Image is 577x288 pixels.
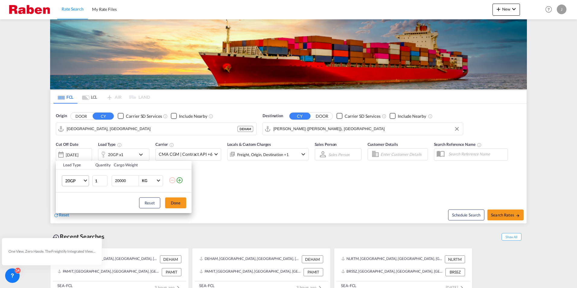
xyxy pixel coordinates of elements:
md-select: Choose: 20GP [62,175,89,186]
input: Qty [92,175,107,186]
button: Done [165,197,186,208]
span: 20GP [65,178,83,184]
md-icon: icon-plus-circle-outline [176,177,183,184]
div: KG [142,178,147,183]
th: Load Type [56,161,92,169]
th: Quantity [92,161,110,169]
div: Cargo Weight [114,162,165,168]
input: Enter Weight [114,176,139,186]
md-icon: icon-minus-circle-outline [169,177,176,184]
button: Reset [139,197,160,208]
